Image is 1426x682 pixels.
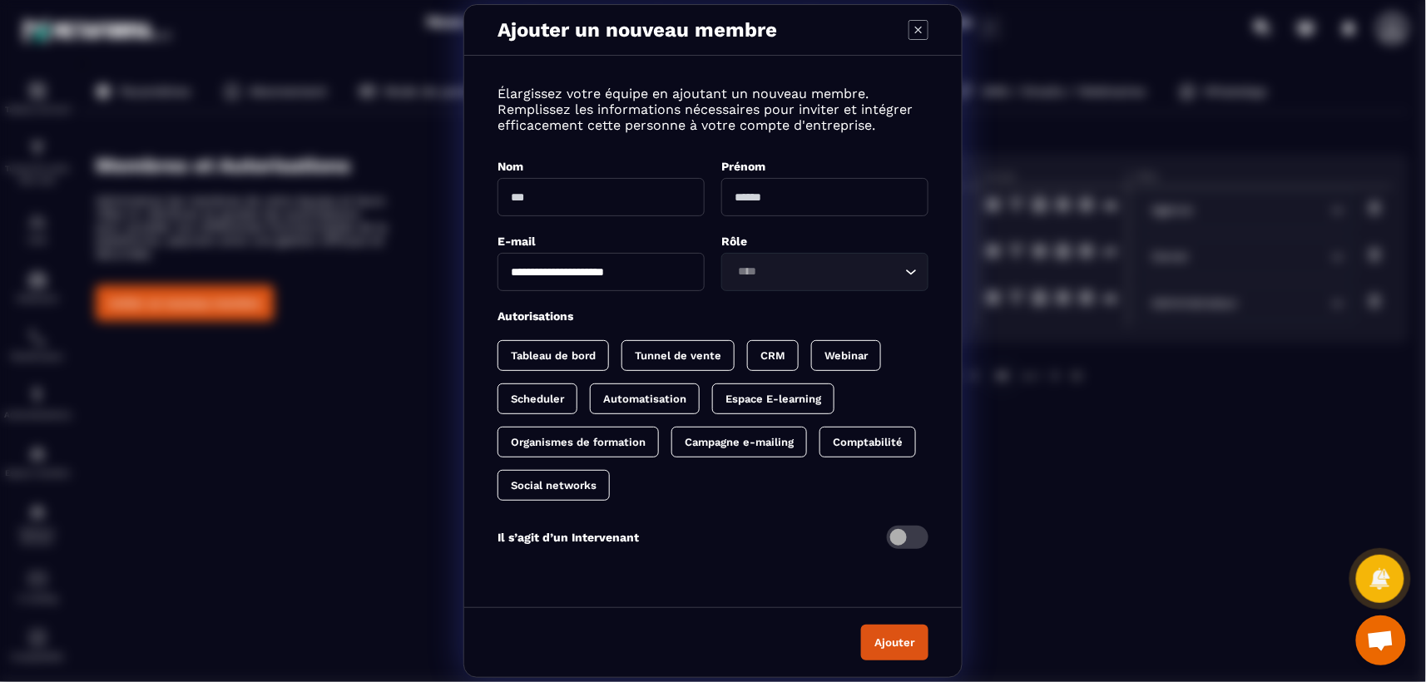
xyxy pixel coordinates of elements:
p: Social networks [511,479,597,492]
button: Ajouter [861,625,928,660]
p: Élargissez votre équipe en ajoutant un nouveau membre. Remplissez les informations nécessaires po... [498,86,928,133]
label: E-mail [498,235,536,248]
p: Organismes de formation [511,436,646,448]
p: Tunnel de vente [635,349,721,362]
p: Tableau de bord [511,349,596,362]
p: Il s’agit d’un Intervenant [498,531,639,544]
p: CRM [760,349,785,362]
p: Webinar [824,349,868,362]
p: Espace E-learning [725,393,821,405]
div: Search for option [721,253,928,291]
label: Autorisations [498,309,573,323]
p: Ajouter un nouveau membre [498,18,777,42]
label: Prénom [721,160,765,173]
input: Search for option [732,263,901,281]
label: Nom [498,160,523,173]
label: Rôle [721,235,747,248]
p: Scheduler [511,393,564,405]
div: Ouvrir le chat [1356,615,1406,665]
p: Comptabilité [833,436,903,448]
p: Automatisation [603,393,686,405]
p: Campagne e-mailing [685,436,794,448]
